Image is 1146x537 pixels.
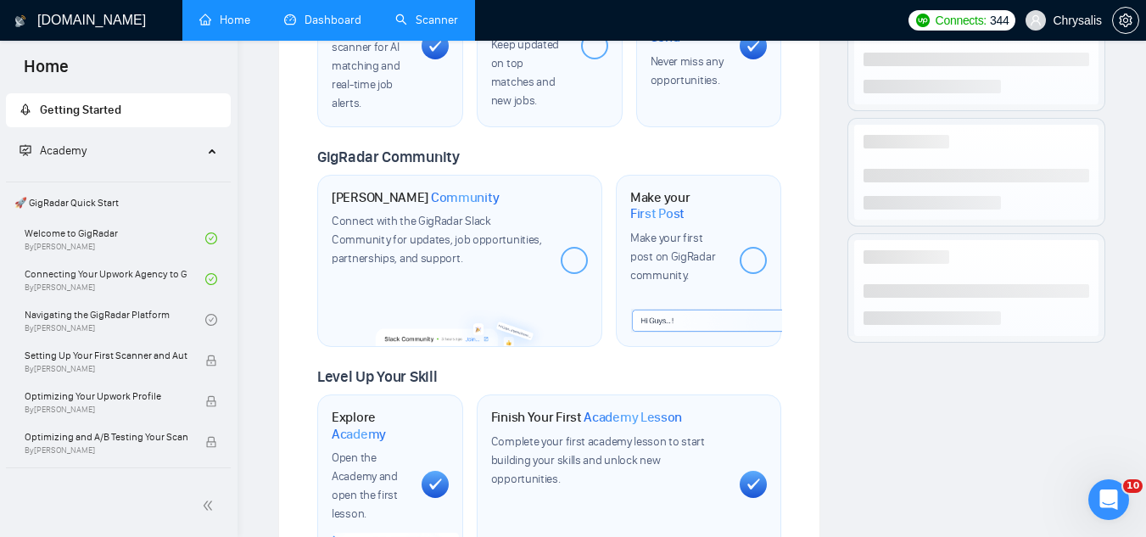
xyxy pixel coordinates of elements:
span: 👑 Agency Success with GigRadar [8,472,229,506]
span: setting [1113,14,1138,27]
span: Academy [20,143,87,158]
span: GigRadar Community [317,148,460,166]
span: Home [10,54,82,90]
span: Academy [40,143,87,158]
img: slackcommunity-bg.png [376,305,545,346]
span: lock [205,395,217,407]
span: Connect with the GigRadar Slack Community for updates, job opportunities, partnerships, and support. [332,214,542,266]
a: Navigating the GigRadar PlatformBy[PERSON_NAME] [25,301,205,338]
h1: Make your [630,189,726,222]
img: upwork-logo.png [916,14,930,27]
iframe: Intercom live chat [1088,479,1129,520]
span: Optimizing Your Upwork Profile [25,388,187,405]
span: By [PERSON_NAME] [25,364,187,374]
span: Make your first post on GigRadar community. [630,231,715,282]
span: 10 [1123,479,1143,493]
a: Connecting Your Upwork Agency to GigRadarBy[PERSON_NAME] [25,260,205,298]
span: First Post [630,205,685,222]
span: Setting Up Your First Scanner and Auto-Bidder [25,347,187,364]
span: fund-projection-screen [20,144,31,156]
span: double-left [202,497,219,514]
span: user [1030,14,1042,26]
a: dashboardDashboard [284,13,361,27]
span: check-circle [205,273,217,285]
h1: Explore [332,409,408,442]
span: 344 [990,11,1009,30]
a: homeHome [199,13,250,27]
button: setting [1112,7,1139,34]
a: setting [1112,14,1139,27]
span: Open the Academy and open the first lesson. [332,450,398,521]
span: Connects: [936,11,987,30]
span: By [PERSON_NAME] [25,405,187,415]
span: Optimizing and A/B Testing Your Scanner for Better Results [25,428,187,445]
span: Never miss any opportunities. [651,54,724,87]
span: rocket [20,103,31,115]
span: Enable the scanner for AI matching and real-time job alerts. [332,21,400,110]
span: lock [205,355,217,366]
span: 🚀 GigRadar Quick Start [8,186,229,220]
a: searchScanner [395,13,458,27]
span: Getting Started [40,103,121,117]
img: logo [14,8,26,35]
span: Complete your first academy lesson to start building your skills and unlock new opportunities. [491,434,705,486]
span: check-circle [205,232,217,244]
h1: [PERSON_NAME] [332,189,500,206]
span: Academy [332,426,386,443]
span: Community [431,189,500,206]
h1: Finish Your First [491,409,682,426]
a: Welcome to GigRadarBy[PERSON_NAME] [25,220,205,257]
span: Level Up Your Skill [317,367,437,386]
span: Academy Lesson [584,409,682,426]
span: check-circle [205,314,217,326]
span: By [PERSON_NAME] [25,445,187,456]
span: lock [205,436,217,448]
li: Getting Started [6,93,231,127]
